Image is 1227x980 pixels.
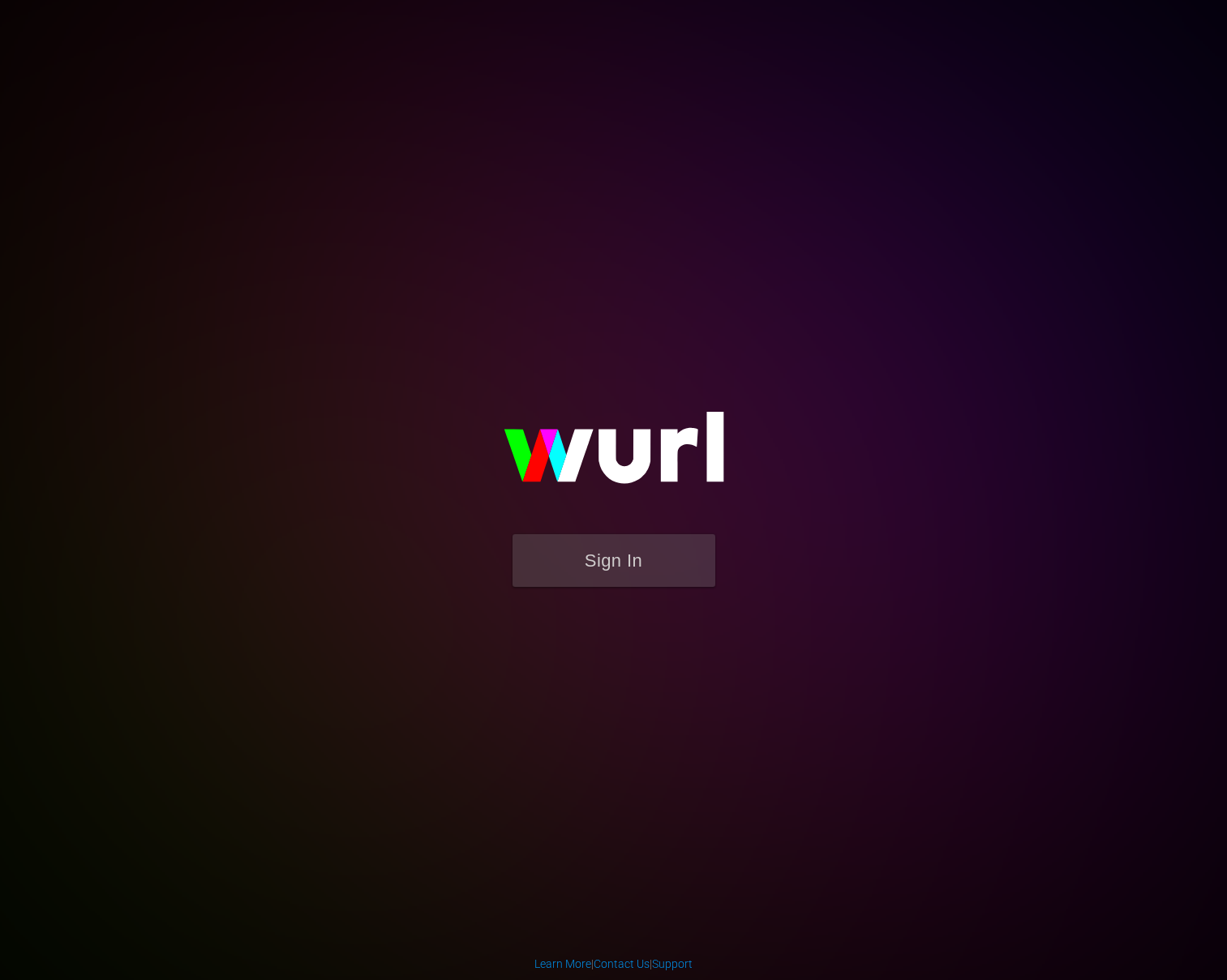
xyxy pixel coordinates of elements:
[452,377,776,534] img: wurl-logo-on-black-223613ac3d8ba8fe6dc639794a292ebdb59501304c7dfd60c99c58986ef67473.svg
[534,956,693,972] div: | |
[513,534,715,587] button: Sign In
[594,957,650,970] a: Contact Us
[652,957,693,970] a: Support
[534,957,591,970] a: Learn More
